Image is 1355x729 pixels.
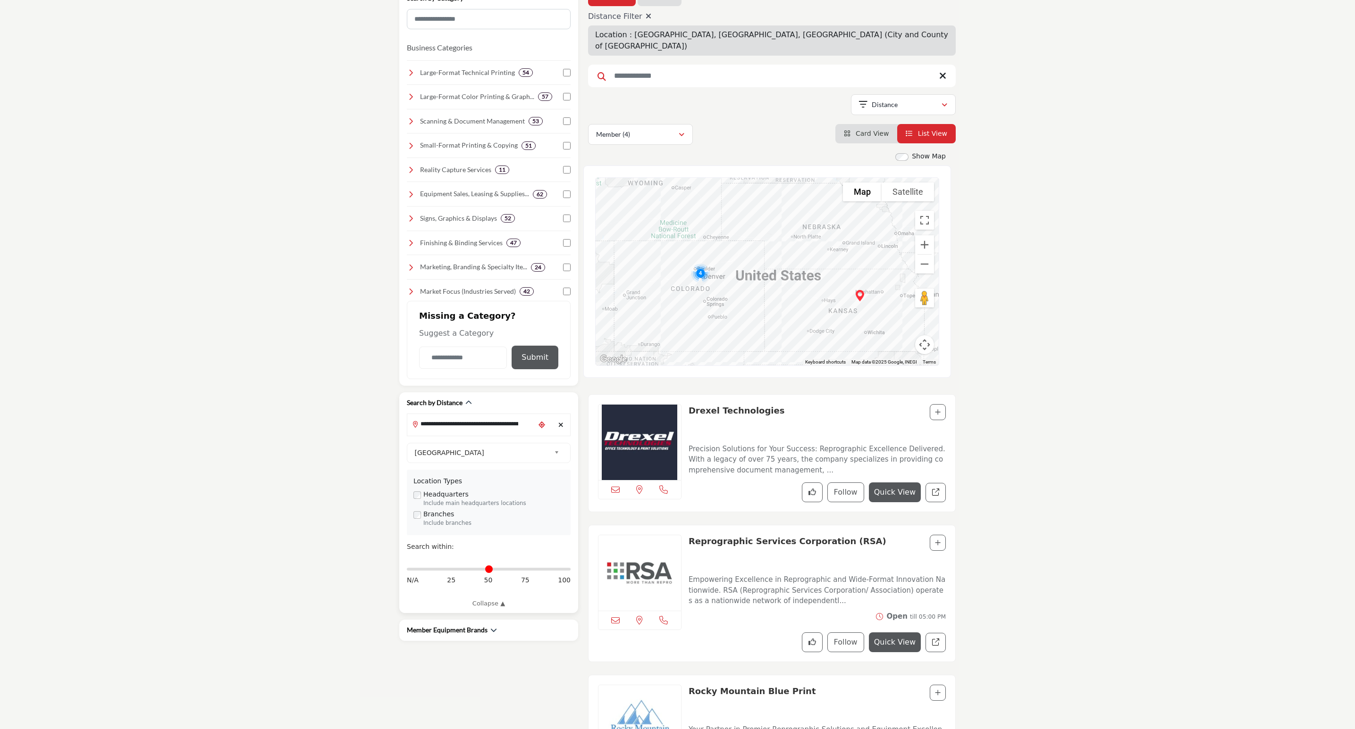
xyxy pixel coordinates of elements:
[538,92,552,101] div: 57 Results For Large-Format Color Printing & Graphics
[563,93,571,100] input: Select Large-Format Color Printing & Graphics checkbox
[423,519,564,528] div: Include branches
[844,130,889,137] a: View Card
[407,415,535,433] input: Search Location
[419,329,494,338] span: Suggest a Category
[843,182,882,201] button: Show street map
[856,130,889,137] span: Card View
[827,482,864,502] button: Follow
[423,509,454,519] label: Branches
[420,92,534,101] h4: Large-Format Color Printing & Graphics: Banners, posters, vehicle wraps, and presentation graphics.
[596,130,630,139] p: Member (4)
[407,575,419,585] span: N/A
[558,575,571,585] span: 100
[869,482,921,502] button: Quick View
[420,116,525,126] h4: Scanning & Document Management: Digital conversion, archiving, indexing, secure storage, and stre...
[531,263,545,272] div: 24 Results For Marketing, Branding & Specialty Items
[423,489,469,499] label: Headquarters
[588,124,693,145] button: Member (4)
[563,117,571,125] input: Select Scanning & Document Management checkbox
[484,575,493,585] span: 50
[935,408,941,416] a: Add To List
[419,311,558,328] h2: Missing a Category?
[420,68,515,77] h4: Large-Format Technical Printing: High-quality printing for blueprints, construction and architect...
[413,476,564,486] div: Location Types
[532,118,539,124] b: 53
[415,447,551,458] span: [GEOGRAPHIC_DATA]
[407,398,463,407] h2: Search by Distance
[689,686,816,696] a: Rocky Mountain Blue Print
[523,288,530,295] b: 42
[510,240,517,246] b: 47
[420,262,527,272] h4: Marketing, Branding & Specialty Items: Design and creative services, marketing support, and speci...
[420,189,529,199] h4: Equipment Sales, Leasing & Supplies: Equipment sales, leasing, service, and resale of plotters, s...
[935,539,941,547] a: Add To List
[512,346,558,369] button: Submit
[689,438,946,476] a: Precision Solutions for Your Success: Reprographic Excellence Delivered. With a legacy of over 75...
[923,359,936,364] a: Terms (opens in new tab)
[689,404,785,436] p: Drexel Technologies
[588,65,956,87] input: Search Keyword
[598,353,629,365] a: Open this area in Google Maps (opens a new window)
[887,611,946,622] div: till 05:00 PM
[598,353,629,365] img: Google
[689,569,946,606] a: Empowering Excellence in Reprographic and Wide-Format Innovation Nationwide. RSA (Reprographic Se...
[915,255,934,273] button: Zoom out
[522,69,529,76] b: 54
[689,685,816,716] p: Rocky Mountain Blue Print
[506,239,521,247] div: 47 Results For Finishing & Binding Services
[595,30,948,50] span: Location : [GEOGRAPHIC_DATA], [GEOGRAPHIC_DATA], [GEOGRAPHIC_DATA] (City and County of [GEOGRAPHI...
[499,166,505,173] b: 11
[420,141,518,150] h4: Small-Format Printing & Copying: Professional printing for black and white and color document pri...
[501,214,515,223] div: 52 Results For Signs, Graphics & Displays
[521,575,530,585] span: 75
[915,289,934,307] button: Drag Pegman onto the map to open Street View
[835,124,898,143] li: Card View
[882,182,934,201] button: Show satellite imagery
[918,130,947,137] span: List View
[407,9,571,29] input: Search Category
[689,406,785,415] a: Drexel Technologies
[926,483,946,502] a: Redirect to listing
[554,415,568,435] div: Clear search location
[563,288,571,295] input: Select Market Focus (Industries Served) checkbox
[563,166,571,174] input: Select Reality Capture Services checkbox
[407,542,571,552] div: Search within:
[805,359,846,365] button: Keyboard shortcuts
[529,117,543,125] div: 53 Results For Scanning & Document Management
[563,215,571,222] input: Select Signs, Graphics & Displays checkbox
[926,633,946,652] a: Redirect to listing
[447,575,455,585] span: 25
[535,264,541,271] b: 24
[872,100,898,109] p: Distance
[912,151,946,161] label: Show Map
[915,335,934,354] button: Map camera controls
[598,405,681,480] img: Drexel Technologies
[519,68,533,77] div: 54 Results For Large-Format Technical Printing
[533,190,547,199] div: 62 Results For Equipment Sales, Leasing & Supplies
[689,444,946,476] p: Precision Solutions for Your Success: Reprographic Excellence Delivered. With a legacy of over 75...
[915,235,934,254] button: Zoom in
[419,347,507,369] input: Category Name
[505,215,511,222] b: 52
[689,536,886,546] a: Reprographic Services Corporation (RSA)
[876,611,946,622] button: Opentill 05:00 PM
[407,42,472,53] button: Business Categories
[563,239,571,247] input: Select Finishing & Binding Services checkbox
[588,12,956,21] h4: Distance Filter
[915,211,934,230] button: Toggle fullscreen view
[495,166,509,174] div: 11 Results For Reality Capture Services
[935,689,941,696] a: Add To List
[563,69,571,76] input: Select Large-Format Technical Printing checkbox
[598,535,681,611] img: Reprographic Services Corporation (RSA)
[851,359,917,364] span: Map data ©2025 Google, INEGI
[407,599,571,608] a: Collapse ▲
[689,574,946,606] p: Empowering Excellence in Reprographic and Wide-Format Innovation Nationwide. RSA (Reprographic Se...
[563,191,571,198] input: Select Equipment Sales, Leasing & Supplies checkbox
[887,612,908,621] span: Open
[542,93,548,100] b: 57
[420,165,491,174] h4: Reality Capture Services: Laser scanning, BIM modeling, photogrammetry, 3D scanning, and other ad...
[827,632,864,652] button: Follow
[407,625,488,635] h2: Member Equipment Brands
[563,142,571,149] input: Select Small-Format Printing & Copying checkbox
[537,191,543,198] b: 62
